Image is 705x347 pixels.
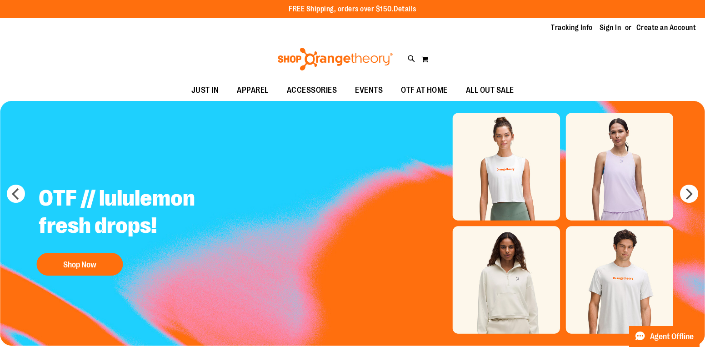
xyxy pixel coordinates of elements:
[191,80,219,101] span: JUST IN
[629,326,700,347] button: Agent Offline
[636,23,696,33] a: Create an Account
[401,80,448,101] span: OTF AT HOME
[7,185,25,203] button: prev
[650,332,694,341] span: Agent Offline
[32,178,258,280] a: OTF // lululemon fresh drops! Shop Now
[237,80,269,101] span: APPAREL
[600,23,621,33] a: Sign In
[287,80,337,101] span: ACCESSORIES
[466,80,514,101] span: ALL OUT SALE
[355,80,383,101] span: EVENTS
[32,178,258,248] h2: OTF // lululemon fresh drops!
[394,5,416,13] a: Details
[680,185,698,203] button: next
[36,253,123,276] button: Shop Now
[276,48,394,70] img: Shop Orangetheory
[289,4,416,15] p: FREE Shipping, orders over $150.
[551,23,593,33] a: Tracking Info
